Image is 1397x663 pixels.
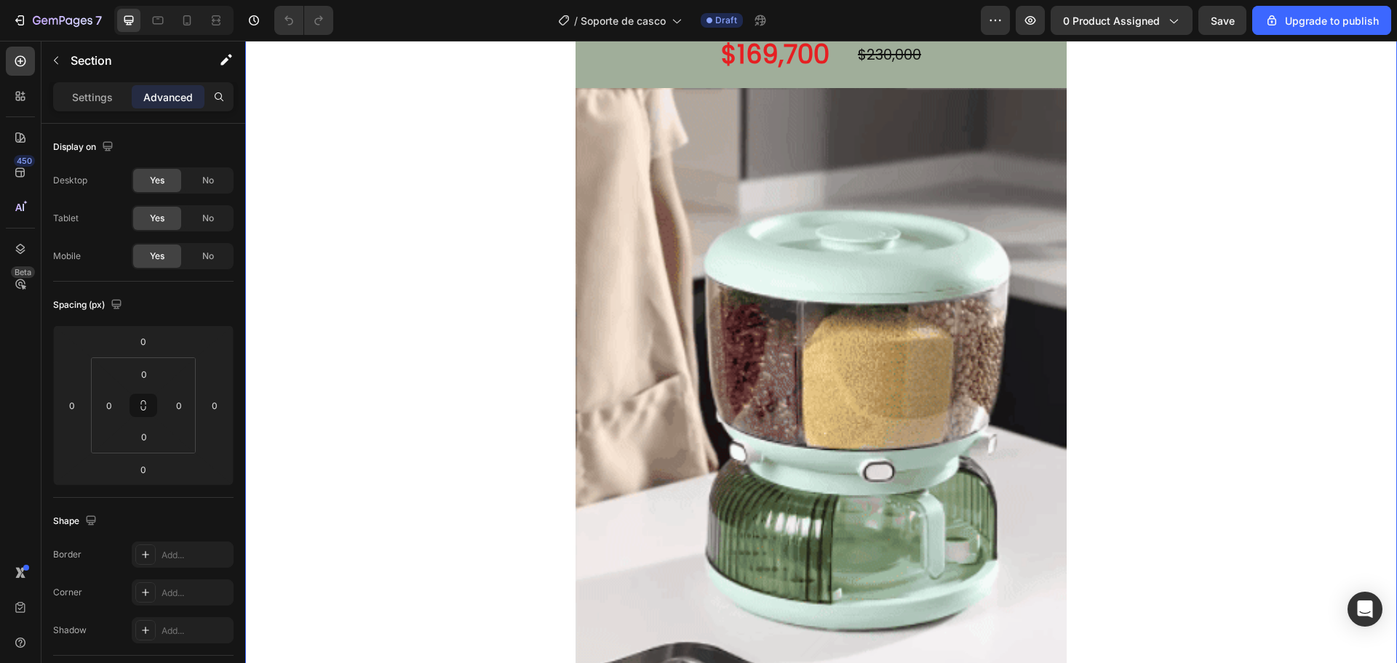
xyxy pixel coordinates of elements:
span: 0 product assigned [1063,13,1160,28]
div: Display on [53,138,116,157]
input: 0 [129,458,158,480]
input: 0px [130,426,159,448]
div: Shape [53,512,100,531]
div: Add... [162,624,230,638]
div: Desktop [53,174,87,187]
div: Open Intercom Messenger [1348,592,1382,627]
div: Add... [162,587,230,600]
span: Draft [715,14,737,27]
span: Soporte de casco [581,13,666,28]
input: 0px [130,363,159,385]
span: Yes [150,250,164,263]
div: Upgrade to publish [1265,13,1379,28]
button: 7 [6,6,108,35]
div: Beta [11,266,35,278]
input: 0 [204,394,226,416]
div: Shadow [53,624,87,637]
div: Undo/Redo [274,6,333,35]
span: No [202,212,214,225]
input: 0px [98,394,120,416]
span: Yes [150,212,164,225]
div: Tablet [53,212,79,225]
p: Advanced [143,90,193,105]
div: Add... [162,549,230,562]
p: Settings [72,90,113,105]
iframe: Design area [245,41,1397,663]
span: No [202,174,214,187]
p: Section [71,52,190,69]
div: $230,000 [611,3,677,25]
input: 0 [129,330,158,352]
div: 450 [14,155,35,167]
button: Upgrade to publish [1252,6,1391,35]
p: 7 [95,12,102,29]
span: / [574,13,578,28]
button: 0 product assigned [1051,6,1193,35]
span: Save [1211,15,1235,27]
input: 0 [61,394,83,416]
span: No [202,250,214,263]
div: Corner [53,586,82,599]
button: Save [1198,6,1246,35]
span: Yes [150,174,164,187]
div: Mobile [53,250,81,263]
input: 0px [168,394,190,416]
div: Border [53,548,81,561]
div: Spacing (px) [53,295,125,315]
